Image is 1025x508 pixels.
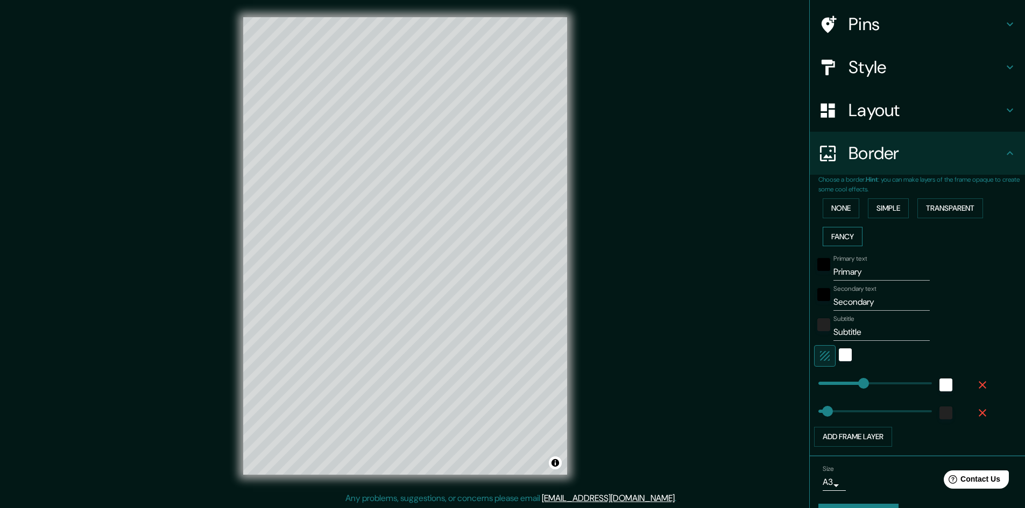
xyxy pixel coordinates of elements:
button: color-222222 [817,318,830,331]
button: black [817,258,830,271]
button: Transparent [917,198,983,218]
div: A3 [823,474,846,491]
button: Toggle attribution [549,456,562,469]
button: white [939,378,952,391]
a: [EMAIL_ADDRESS][DOMAIN_NAME] [542,492,675,504]
label: Primary text [833,254,867,263]
p: Any problems, suggestions, or concerns please email . [345,492,676,505]
button: white [839,348,852,361]
b: Hint [866,175,878,184]
button: Fancy [823,227,863,247]
div: Layout [810,89,1025,132]
button: Add frame layer [814,427,892,447]
div: . [678,492,680,505]
div: . [676,492,678,505]
h4: Pins [849,13,1003,35]
label: Secondary text [833,284,876,294]
button: black [817,288,830,301]
div: Border [810,132,1025,175]
h4: Border [849,142,1003,164]
h4: Style [849,56,1003,78]
button: Simple [868,198,909,218]
div: Style [810,46,1025,89]
button: color-222222 [939,406,952,419]
label: Size [823,464,834,473]
h4: Layout [849,99,1003,121]
div: Pins [810,3,1025,46]
iframe: Help widget launcher [929,466,1013,496]
p: Choose a border. : you can make layers of the frame opaque to create some cool effects. [818,175,1025,194]
label: Subtitle [833,314,854,324]
button: None [823,198,859,218]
